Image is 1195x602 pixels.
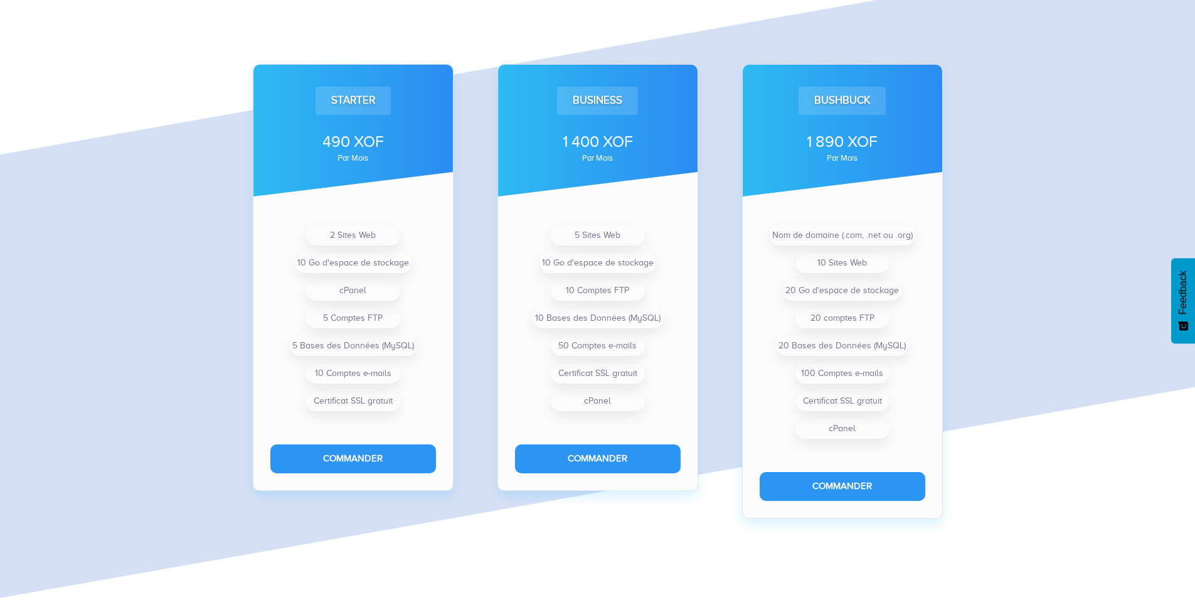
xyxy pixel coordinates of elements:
li: 10 Bases des Données (MySQL) [533,308,663,328]
div: 1 890 XOF [760,131,925,153]
li: 10 Comptes FTP [551,281,645,301]
li: 20 Go d'espace de stockage [783,281,901,301]
li: 10 Sites Web [795,253,890,273]
li: Certificat SSL gratuit [306,391,400,411]
li: Certificat SSL gratuit [551,363,645,384]
li: 10 Comptes e-mails [306,363,400,384]
li: cPanel [306,281,400,301]
div: Bushbuck [799,87,886,114]
li: Certificat SSL gratuit [795,391,890,411]
button: Commander [515,444,681,473]
div: 1 400 XOF [515,131,681,153]
button: Feedback - Afficher l’enquête [1171,258,1195,343]
div: par mois [270,154,436,162]
li: cPanel [551,391,645,411]
li: 20 Bases des Données (MySQL) [776,336,908,356]
li: 2 Sites Web [306,225,400,245]
li: 50 Comptes e-mails [551,336,645,356]
div: 490 XOF [270,131,436,153]
li: 5 Sites Web [551,225,645,245]
li: 100 Comptes e-mails [795,363,890,384]
li: cPanel [795,419,890,439]
li: 20 comptes FTP [795,308,890,328]
li: 5 Bases des Données (MySQL) [290,336,417,356]
button: Commander [760,472,925,500]
li: Nom de domaine (.com, .net ou .org) [770,225,915,245]
div: Starter [316,87,391,114]
span: Feedback [1177,271,1189,314]
li: 10 Go d'espace de stockage [295,253,412,273]
div: par mois [515,154,681,162]
li: 5 Comptes FTP [306,308,400,328]
li: 10 Go d'espace de stockage [539,253,656,273]
div: par mois [760,154,925,162]
div: Business [557,87,638,114]
button: Commander [270,444,436,473]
